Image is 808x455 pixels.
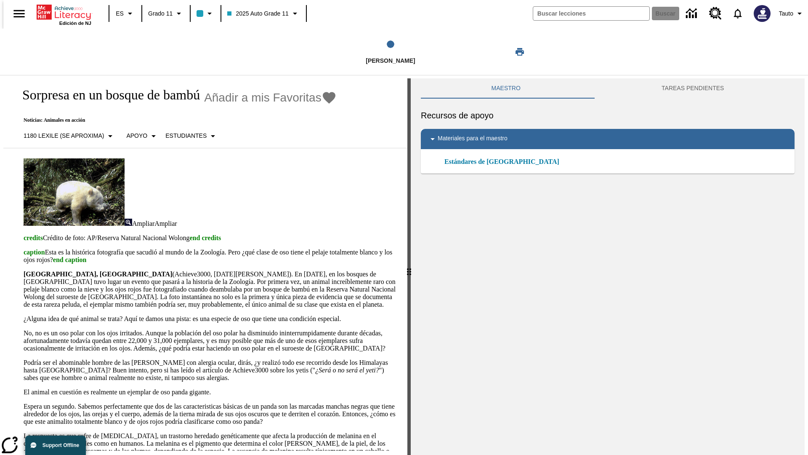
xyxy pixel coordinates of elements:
[421,78,795,99] div: Instructional Panel Tabs
[162,128,221,144] button: Seleccionar estudiante
[24,234,43,241] span: credits
[204,90,337,105] button: Añadir a mis Favoritas - Sorpresa en un bosque de bambú
[193,6,218,21] button: El color de la clase es azul claro. Cambiar el color de la clase.
[24,403,397,426] p: Espera un segundo. Sabemos perfectamente que dos de las caracteristicas básicas de un panda son l...
[779,9,793,18] span: Tauto
[126,131,147,140] p: Apoyo
[24,270,172,278] strong: [GEOGRAPHIC_DATA], [GEOGRAPHIC_DATA]
[165,131,207,140] p: Estudiantes
[7,1,32,26] button: Abrir el menú lateral
[3,78,407,451] div: reading
[20,128,119,144] button: Seleccione Lexile, 1180 Lexile (Se aproxima)
[282,29,500,75] button: Lee step 1 of 1
[421,109,795,122] h6: Recursos de apoyo
[24,315,397,323] p: ¿Alguna idea de qué animal se trata? Aquí te damos una pista: es una especie de oso que tiene una...
[421,129,795,149] div: Materiales para el maestro
[506,44,533,59] button: Imprimir
[59,21,91,26] span: Edición de NJ
[204,91,322,104] span: Añadir a mis Favoritas
[24,388,397,396] p: El animal en cuestión es realmente un ejemplar de oso panda gigante.
[749,3,776,24] button: Escoja un nuevo avatar
[227,9,288,18] span: 2025 Auto Grade 11
[444,157,564,167] a: Estándares de [GEOGRAPHIC_DATA]
[533,7,649,20] input: Buscar campo
[13,87,200,103] h1: Sorpresa en un bosque de bambú
[24,329,397,352] p: No, no es un oso polar con los ojos irritados. Aunque la población del oso polar ha disminuido in...
[43,442,79,448] span: Support Offline
[411,78,805,455] div: activity
[366,57,415,64] span: [PERSON_NAME]
[754,5,771,22] img: Avatar
[116,9,124,18] span: ES
[407,78,411,455] div: Pulsa la tecla de intro o la barra espaciadora y luego presiona las flechas de derecha e izquierd...
[145,6,187,21] button: Grado: Grado 11, Elige un grado
[125,219,132,226] img: Ampliar
[24,249,397,264] p: Esta es la histórica fotografía que sacudió al mundo de la Zoología. Pero ¿qué clase de oso tiene...
[727,3,749,24] a: Notificaciones
[704,2,727,25] a: Centro de recursos, Se abrirá en una pestaña nueva.
[315,367,379,374] em: ¿Será o no será el yeti?
[148,9,173,18] span: Grado 11
[24,270,397,308] p: (Achieve3000, [DATE][PERSON_NAME]). En [DATE], en los bosques de [GEOGRAPHIC_DATA] tuvo lugar un ...
[24,158,125,226] img: los pandas albinos en China a veces son confundidos con osos polares
[421,78,591,99] button: Maestro
[53,256,87,263] span: end caption
[681,2,704,25] a: Centro de información
[25,436,86,455] button: Support Offline
[132,220,154,227] span: Ampliar
[24,249,45,256] span: caption
[591,78,795,99] button: TAREAS PENDIENTES
[37,3,91,26] div: Portada
[224,6,303,21] button: Clase: 2025 Auto Grade 11, Selecciona una clase
[24,234,397,242] p: Crédito de foto: AP/Reserva Natural Nacional Wolong
[13,117,337,123] p: Noticias: Animales en acción
[776,6,808,21] button: Perfil/Configuración
[112,6,139,21] button: Lenguaje: ES, Selecciona un idioma
[24,359,397,382] p: Podría ser el abominable hombre de las [PERSON_NAME] con alergia ocular, dirás, ¿y realizó todo e...
[154,220,177,227] span: Ampliar
[123,128,162,144] button: Tipo de apoyo, Apoyo
[189,234,221,241] span: end credits
[24,131,104,140] p: 1180 Lexile (Se aproxima)
[438,134,508,144] p: Materiales para el maestro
